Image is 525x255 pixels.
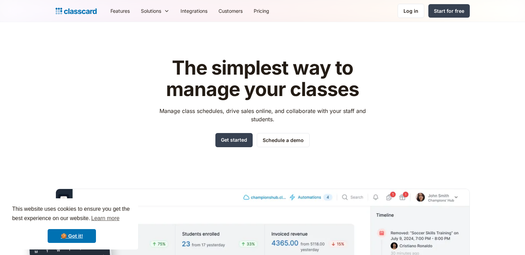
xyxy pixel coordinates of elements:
[153,107,372,123] p: Manage class schedules, drive sales online, and collaborate with your staff and students.
[56,6,97,16] a: Logo
[12,205,132,224] span: This website uses cookies to ensure you get the best experience on our website.
[105,3,135,19] a: Features
[135,3,175,19] div: Solutions
[428,4,470,18] a: Start for free
[175,3,213,19] a: Integrations
[434,7,464,15] div: Start for free
[90,213,120,224] a: learn more about cookies
[398,4,424,18] a: Log in
[153,57,372,100] h1: The simplest way to manage your classes
[213,3,248,19] a: Customers
[248,3,275,19] a: Pricing
[257,133,310,147] a: Schedule a demo
[215,133,253,147] a: Get started
[141,7,161,15] div: Solutions
[48,229,96,243] a: dismiss cookie message
[6,198,138,249] div: cookieconsent
[404,7,418,15] div: Log in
